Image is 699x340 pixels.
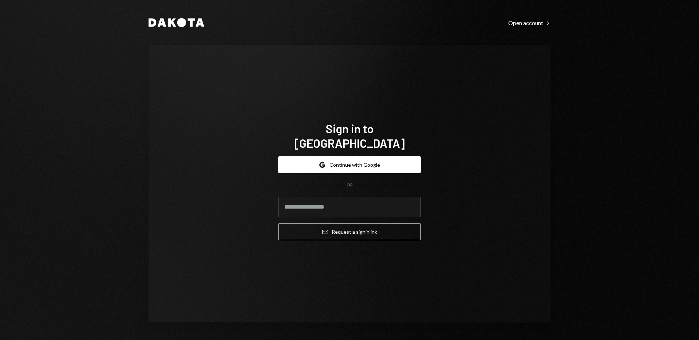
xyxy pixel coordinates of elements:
div: OR [347,182,353,188]
button: Request a signinlink [278,223,421,240]
button: Continue with Google [278,156,421,173]
h1: Sign in to [GEOGRAPHIC_DATA] [278,121,421,150]
a: Open account [508,19,550,27]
